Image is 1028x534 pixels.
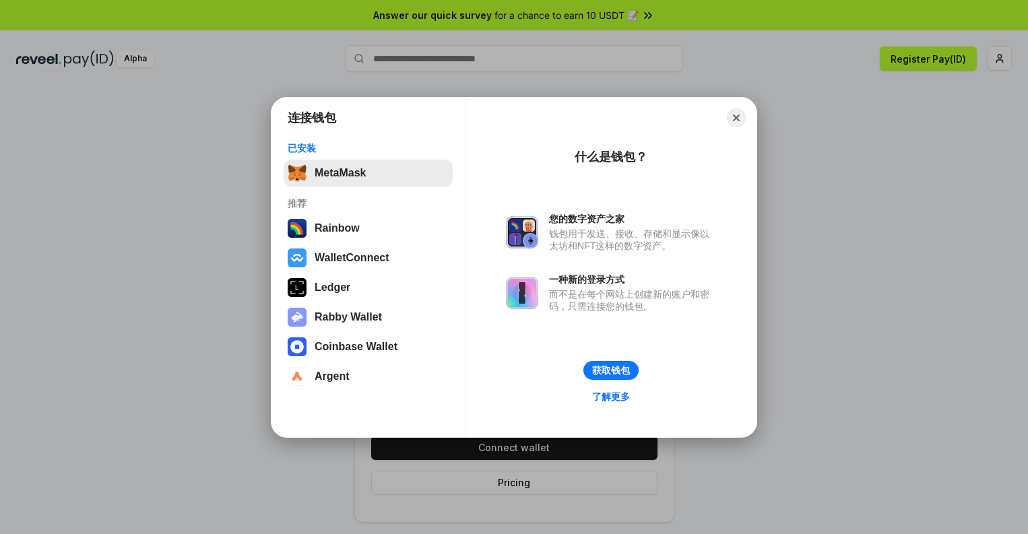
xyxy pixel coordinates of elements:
button: Argent [284,363,453,390]
div: 获取钱包 [592,364,630,376]
a: 了解更多 [584,388,638,405]
div: Coinbase Wallet [315,341,397,353]
div: Argent [315,370,350,382]
img: svg+xml,%3Csvg%20width%3D%2228%22%20height%3D%2228%22%20viewBox%3D%220%200%2028%2028%22%20fill%3D... [288,337,307,356]
img: svg+xml,%3Csvg%20width%3D%22120%22%20height%3D%22120%22%20viewBox%3D%220%200%20120%20120%22%20fil... [288,219,307,238]
img: svg+xml,%3Csvg%20width%3D%2228%22%20height%3D%2228%22%20viewBox%3D%220%200%2028%2028%22%20fill%3D... [288,248,307,267]
button: Rabby Wallet [284,304,453,331]
div: Rainbow [315,222,360,234]
div: 而不是在每个网站上创建新的账户和密码，只需连接您的钱包。 [549,288,716,312]
div: 钱包用于发送、接收、存储和显示像以太坊和NFT这样的数字资产。 [549,228,716,252]
button: MetaMask [284,160,453,187]
div: 了解更多 [592,391,630,403]
button: WalletConnect [284,244,453,271]
div: 什么是钱包？ [575,149,647,165]
div: Rabby Wallet [315,311,382,323]
div: MetaMask [315,167,366,179]
button: Rainbow [284,215,453,242]
button: 获取钱包 [583,361,639,380]
div: 已安装 [288,142,449,154]
img: svg+xml,%3Csvg%20width%3D%2228%22%20height%3D%2228%22%20viewBox%3D%220%200%2028%2028%22%20fill%3D... [288,367,307,386]
div: 一种新的登录方式 [549,273,716,286]
img: svg+xml,%3Csvg%20xmlns%3D%22http%3A%2F%2Fwww.w3.org%2F2000%2Fsvg%22%20fill%3D%22none%22%20viewBox... [288,308,307,327]
img: svg+xml,%3Csvg%20xmlns%3D%22http%3A%2F%2Fwww.w3.org%2F2000%2Fsvg%22%20fill%3D%22none%22%20viewBox... [506,216,538,248]
button: Close [727,108,746,127]
img: svg+xml,%3Csvg%20xmlns%3D%22http%3A%2F%2Fwww.w3.org%2F2000%2Fsvg%22%20width%3D%2228%22%20height%3... [288,278,307,297]
h1: 连接钱包 [288,110,336,126]
div: Ledger [315,281,350,294]
button: Coinbase Wallet [284,333,453,360]
div: WalletConnect [315,252,389,264]
div: 您的数字资产之家 [549,213,716,225]
img: svg+xml,%3Csvg%20fill%3D%22none%22%20height%3D%2233%22%20viewBox%3D%220%200%2035%2033%22%20width%... [288,164,307,182]
button: Ledger [284,274,453,301]
img: svg+xml,%3Csvg%20xmlns%3D%22http%3A%2F%2Fwww.w3.org%2F2000%2Fsvg%22%20fill%3D%22none%22%20viewBox... [506,277,538,309]
div: 推荐 [288,197,449,209]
